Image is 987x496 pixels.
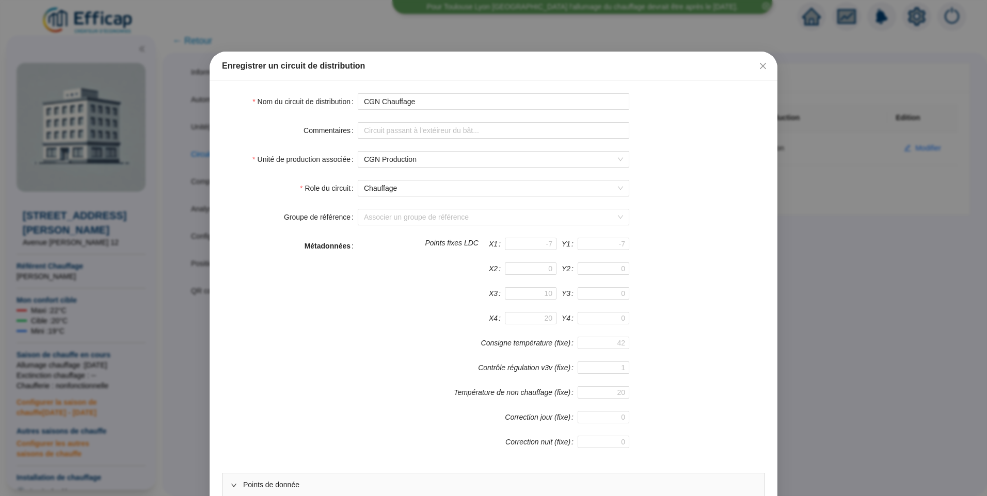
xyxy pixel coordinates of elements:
[252,151,358,168] label: Unité de production associée
[759,62,767,70] span: close
[562,312,578,324] label: Y4
[562,287,578,300] label: Y3
[755,58,771,74] button: Close
[562,262,578,275] label: Y2
[454,386,578,399] label: Température de non chauffage (fixe)
[505,436,578,448] label: Correction nuit (fixe)
[578,436,629,448] input: Correction nuit (fixe)
[364,180,623,196] span: Chauffage
[489,312,505,324] label: X4
[231,482,237,488] span: expanded
[505,287,556,300] input: X3
[252,93,358,110] label: Nom du circuit de distribution
[243,480,756,490] span: Points de donnée
[284,209,358,225] label: Groupe de référence
[300,180,358,196] label: Role du circuit
[489,238,505,250] label: X1
[505,411,578,423] label: Correction jour (fixe)
[304,122,358,139] label: Commentaires
[578,262,629,275] input: Y2
[358,122,629,139] input: Commentaires
[505,312,556,324] input: X4
[478,361,578,374] label: Contrôle régulation v3v (fixe)
[222,60,765,72] div: Enregistrer un circuit de distribution
[305,242,351,250] strong: Métadonnées
[578,361,629,374] input: Contrôle régulation v3v (fixe)
[489,262,505,275] label: X2
[425,238,478,262] div: Points fixes LDC
[755,62,771,70] span: Fermer
[364,152,623,167] span: CGN Production
[505,262,556,275] input: X2
[578,386,629,399] input: Température de non chauffage (fixe)
[481,337,578,349] label: Consigne température (fixe)
[578,337,629,349] input: Consigne température (fixe)
[578,411,629,423] input: Correction jour (fixe)
[578,312,629,324] input: Y4
[505,238,556,250] input: X1
[578,238,629,250] input: Y1
[358,93,629,110] input: Nom du circuit de distribution
[489,287,505,300] label: X3
[562,238,578,250] label: Y1
[578,287,629,300] input: Y3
